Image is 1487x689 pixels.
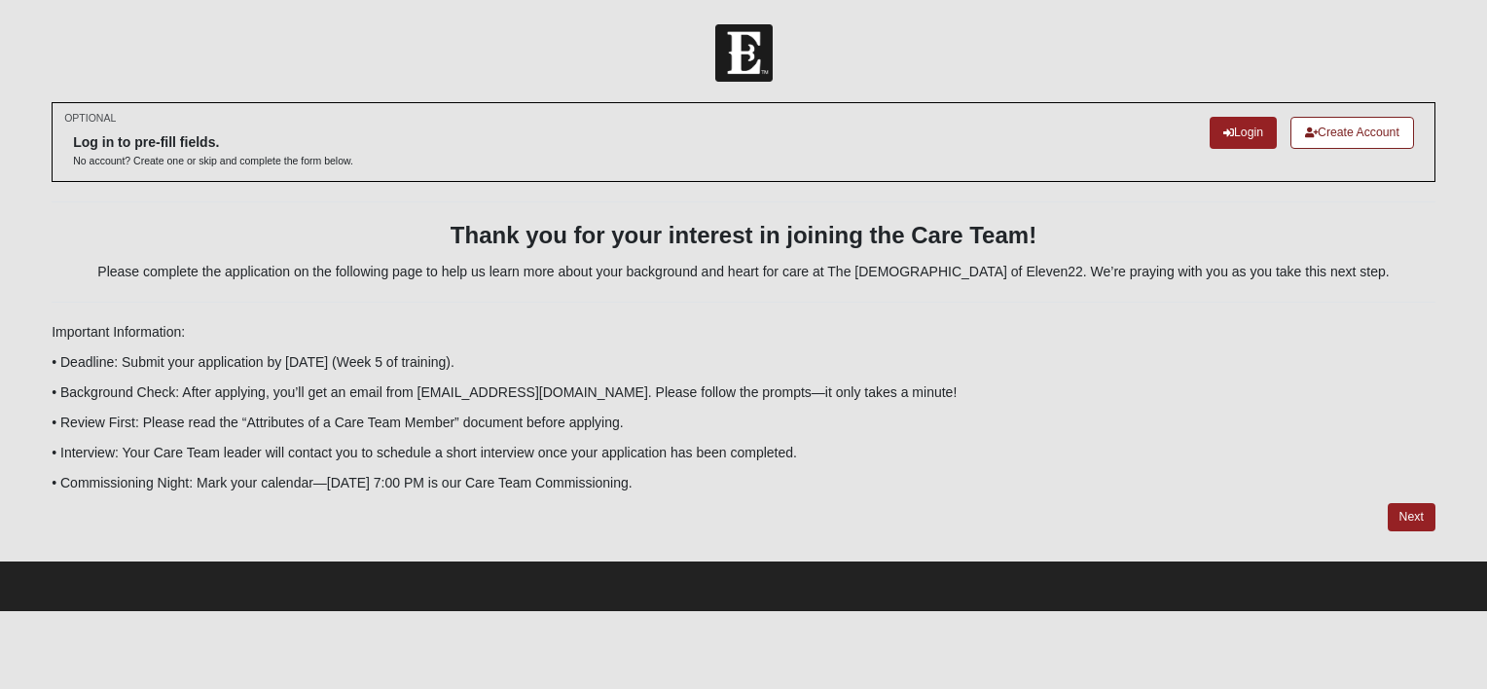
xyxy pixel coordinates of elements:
[52,382,1435,403] p: • Background Check: After applying, you’ll get an email from [EMAIL_ADDRESS][DOMAIN_NAME]. Please...
[52,443,1435,463] p: • Interview: Your Care Team leader will contact you to schedule a short interview once your appli...
[1388,503,1435,531] a: Next
[52,473,1435,493] p: • Commissioning Night: Mark your calendar—[DATE] 7:00 PM is our Care Team Commissioning.
[52,352,1435,373] p: • Deadline: Submit your application by [DATE] (Week 5 of training).
[64,111,116,126] small: OPTIONAL
[52,413,1435,433] p: • Review First: Please read the “Attributes of a Care Team Member” document before applying.
[73,154,353,168] p: No account? Create one or skip and complete the form below.
[52,262,1435,282] p: Please complete the application on the following page to help us learn more about your background...
[1290,117,1414,149] a: Create Account
[52,222,1435,250] h3: Thank you for your interest in joining the Care Team!
[1210,117,1277,149] a: Login
[715,24,773,82] img: Church of Eleven22 Logo
[73,134,353,151] h6: Log in to pre-fill fields.
[52,324,185,340] span: Important Information:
